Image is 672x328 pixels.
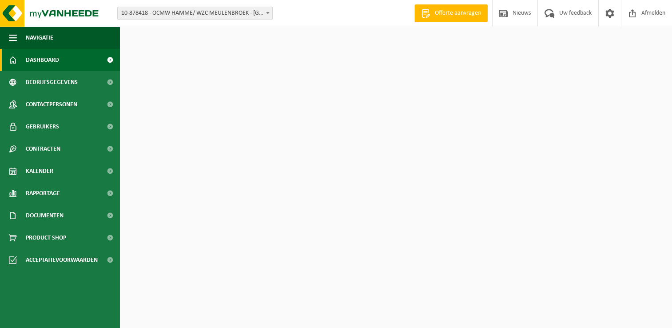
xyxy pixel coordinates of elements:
a: Offerte aanvragen [414,4,488,22]
span: 10-878418 - OCMW HAMME/ WZC MEULENBROEK - HAMME [117,7,273,20]
span: Kalender [26,160,53,182]
span: Product Shop [26,227,66,249]
span: Gebruikers [26,116,59,138]
span: Offerte aanvragen [433,9,483,18]
span: Contactpersonen [26,93,77,116]
span: 10-878418 - OCMW HAMME/ WZC MEULENBROEK - HAMME [118,7,272,20]
span: Dashboard [26,49,59,71]
span: Contracten [26,138,60,160]
span: Rapportage [26,182,60,204]
span: Bedrijfsgegevens [26,71,78,93]
span: Navigatie [26,27,53,49]
span: Documenten [26,204,64,227]
span: Acceptatievoorwaarden [26,249,98,271]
